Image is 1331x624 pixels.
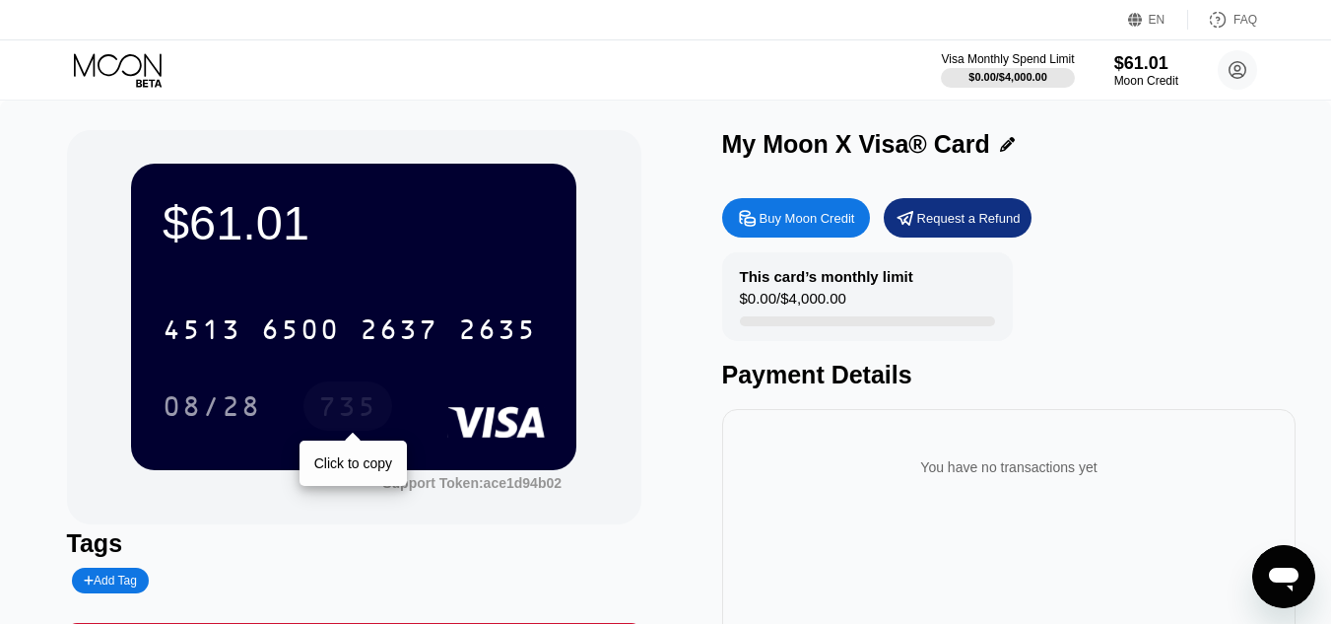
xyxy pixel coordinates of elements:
[1149,13,1165,27] div: EN
[740,290,846,316] div: $0.00 / $4,000.00
[148,381,276,431] div: 08/28
[67,529,641,558] div: Tags
[1114,53,1178,88] div: $61.01Moon Credit
[314,455,392,471] div: Click to copy
[303,381,392,431] div: 735
[722,130,990,159] div: My Moon X Visa® Card
[760,210,855,227] div: Buy Moon Credit
[84,574,137,588] div: Add Tag
[968,71,1047,83] div: $0.00 / $4,000.00
[318,393,377,425] div: 735
[917,210,1021,227] div: Request a Refund
[163,393,261,425] div: 08/28
[941,52,1074,88] div: Visa Monthly Spend Limit$0.00/$4,000.00
[1114,74,1178,88] div: Moon Credit
[382,475,562,491] div: Support Token: ace1d94b02
[1128,10,1188,30] div: EN
[360,316,438,348] div: 2637
[941,52,1074,66] div: Visa Monthly Spend Limit
[261,316,340,348] div: 6500
[163,195,545,250] div: $61.01
[382,475,562,491] div: Support Token:ace1d94b02
[72,568,149,593] div: Add Tag
[163,316,241,348] div: 4513
[1233,13,1257,27] div: FAQ
[884,198,1032,238] div: Request a Refund
[740,268,913,285] div: This card’s monthly limit
[151,305,549,354] div: 4513650026372635
[1252,545,1315,608] iframe: Button to launch messaging window
[722,361,1297,389] div: Payment Details
[738,440,1281,495] div: You have no transactions yet
[1188,10,1257,30] div: FAQ
[458,316,537,348] div: 2635
[1114,53,1178,74] div: $61.01
[722,198,870,238] div: Buy Moon Credit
